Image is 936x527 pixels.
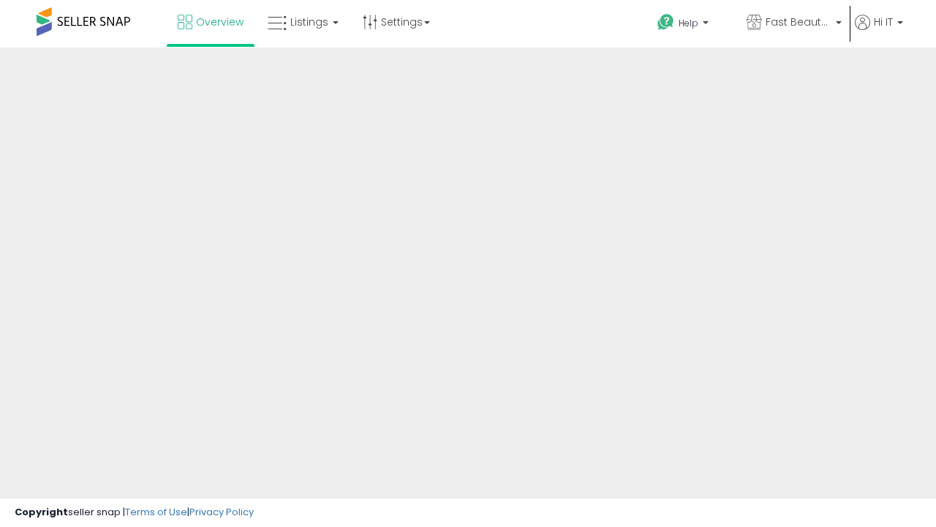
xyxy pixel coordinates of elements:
[196,15,244,29] span: Overview
[290,15,328,29] span: Listings
[657,13,675,31] i: Get Help
[874,15,893,29] span: Hi IT
[766,15,831,29] span: Fast Beauty ([GEOGRAPHIC_DATA])
[15,505,68,519] strong: Copyright
[679,17,698,29] span: Help
[189,505,254,519] a: Privacy Policy
[15,506,254,520] div: seller snap | |
[646,2,733,48] a: Help
[125,505,187,519] a: Terms of Use
[855,15,903,48] a: Hi IT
